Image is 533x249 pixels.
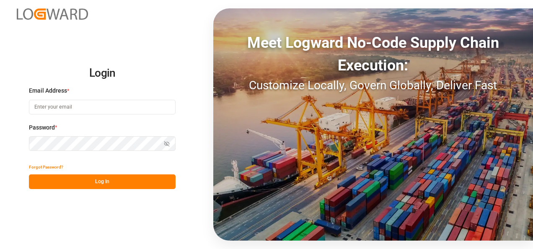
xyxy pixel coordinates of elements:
span: Email Address [29,86,67,95]
img: Logward_new_orange.png [17,8,88,20]
input: Enter your email [29,100,176,114]
span: Password [29,123,55,132]
button: Forgot Password? [29,160,63,174]
div: Meet Logward No-Code Supply Chain Execution: [213,31,533,77]
h2: Login [29,60,176,87]
div: Customize Locally, Govern Globally, Deliver Fast [213,77,533,94]
button: Log In [29,174,176,189]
